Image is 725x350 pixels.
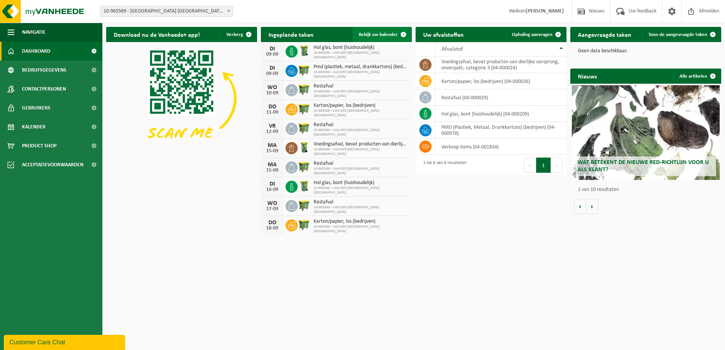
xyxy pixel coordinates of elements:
[642,27,720,42] a: Toon de aangevraagde taken
[512,32,552,37] span: Ophaling aanvragen
[265,206,280,212] div: 17-09
[106,42,257,155] img: Download de VHEPlus App
[441,46,463,52] span: Afvalstof
[314,103,408,109] span: Karton/papier, los (bedrijven)
[265,46,280,52] div: DI
[577,159,709,173] span: Wat betekent de nieuwe RED-richtlijn voor u als klant?
[265,129,280,134] div: 12-09
[265,168,280,173] div: 15-09
[100,6,232,17] span: 10-965569 - VAN DER VALK HOTEL PARK LANE ANTWERPEN NV - ANTWERPEN
[298,83,311,96] img: WB-1100-HPE-GN-50
[265,52,280,57] div: 09-09
[353,27,411,42] a: Bekijk uw kalender
[106,27,207,42] h2: Download nu de Vanheede+ app!
[22,155,83,174] span: Acceptatievoorwaarden
[416,27,471,42] h2: Uw afvalstoffen
[298,218,311,231] img: WB-1100-HPE-GN-50
[298,44,311,57] img: WB-0240-HPE-GN-50
[298,141,311,154] img: WB-0140-HPE-GN-50
[298,160,311,173] img: WB-1100-HPE-GN-50
[265,220,280,226] div: DO
[648,32,707,37] span: Toon de aangevraagde taken
[314,45,408,51] span: Hol glas, bont (huishoudelijk)
[220,27,256,42] button: Verberg
[578,187,717,192] p: 1 van 10 resultaten
[298,102,311,115] img: WB-1100-HPE-GN-50
[22,80,66,98] span: Contactpersonen
[359,32,398,37] span: Bekijk uw kalender
[436,73,567,89] td: karton/papier, los (bedrijven) (04-000026)
[22,98,50,117] span: Gebruikers
[436,122,567,139] td: PMD (Plastiek, Metaal, Drankkartons) (bedrijven) (04-000978)
[570,69,604,83] h2: Nieuws
[314,147,408,156] span: 10-965569 - VAN DER [GEOGRAPHIC_DATA] [GEOGRAPHIC_DATA]
[314,186,408,195] span: 10-965569 - VAN DER [GEOGRAPHIC_DATA] [GEOGRAPHIC_DATA]
[265,187,280,192] div: 16-09
[572,85,720,180] a: Wat betekent de nieuwe RED-richtlijn voor u als klant?
[314,199,408,205] span: Restafval
[506,27,566,42] a: Ophaling aanvragen
[314,219,408,225] span: Karton/papier, los (bedrijven)
[436,56,567,73] td: voedingsafval, bevat producten van dierlijke oorsprong, onverpakt, categorie 3 (04-000024)
[524,158,536,173] button: Previous
[265,148,280,154] div: 15-09
[265,71,280,77] div: 09-09
[265,110,280,115] div: 11-09
[265,226,280,231] div: 18-09
[265,200,280,206] div: WO
[436,89,567,106] td: restafval (04-000029)
[22,23,46,42] span: Navigatie
[298,180,311,192] img: WB-0240-HPE-GN-50
[314,83,408,89] span: Restafval
[22,117,46,136] span: Kalender
[314,64,408,70] span: Pmd (plastiek, metaal, drankkartons) (bedrijven)
[526,8,564,14] strong: [PERSON_NAME]
[536,158,551,173] button: 1
[586,199,598,214] button: Volgende
[314,89,408,98] span: 10-965569 - VAN DER [GEOGRAPHIC_DATA] [GEOGRAPHIC_DATA]
[265,104,280,110] div: DO
[673,69,720,84] a: Alle artikelen
[298,64,311,77] img: WB-1100-HPE-GN-50
[436,106,567,122] td: hol glas, bont (huishoudelijk) (04-000209)
[298,122,311,134] img: WB-1100-HPE-GN-50
[298,199,311,212] img: WB-1100-HPE-GN-50
[314,51,408,60] span: 10-965569 - VAN DER [GEOGRAPHIC_DATA] [GEOGRAPHIC_DATA]
[265,84,280,91] div: WO
[314,161,408,167] span: Restafval
[265,162,280,168] div: MA
[261,27,321,42] h2: Ingeplande taken
[314,205,408,214] span: 10-965569 - VAN DER [GEOGRAPHIC_DATA] [GEOGRAPHIC_DATA]
[226,32,243,37] span: Verberg
[314,167,408,176] span: 10-965569 - VAN DER [GEOGRAPHIC_DATA] [GEOGRAPHIC_DATA]
[265,65,280,71] div: DI
[22,136,56,155] span: Product Shop
[436,139,567,155] td: verkoop items (04-001834)
[314,225,408,234] span: 10-965569 - VAN DER [GEOGRAPHIC_DATA] [GEOGRAPHIC_DATA]
[314,109,408,118] span: 10-965569 - VAN DER [GEOGRAPHIC_DATA] [GEOGRAPHIC_DATA]
[22,61,66,80] span: Bedrijfsgegevens
[314,70,408,79] span: 10-965569 - VAN DER [GEOGRAPHIC_DATA] [GEOGRAPHIC_DATA]
[570,27,639,42] h2: Aangevraagde taken
[419,157,466,173] div: 1 tot 6 van 6 resultaten
[265,142,280,148] div: MA
[265,91,280,96] div: 10-09
[100,6,233,17] span: 10-965569 - VAN DER VALK HOTEL PARK LANE ANTWERPEN NV - ANTWERPEN
[314,128,408,137] span: 10-965569 - VAN DER [GEOGRAPHIC_DATA] [GEOGRAPHIC_DATA]
[578,48,714,54] p: Geen data beschikbaar.
[265,123,280,129] div: VR
[314,122,408,128] span: Restafval
[22,42,50,61] span: Dashboard
[574,199,586,214] button: Vorige
[265,181,280,187] div: DI
[551,158,563,173] button: Next
[4,333,127,350] iframe: chat widget
[314,180,408,186] span: Hol glas, bont (huishoudelijk)
[314,141,408,147] span: Voedingsafval, bevat producten van dierlijke oorsprong, onverpakt, categorie 3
